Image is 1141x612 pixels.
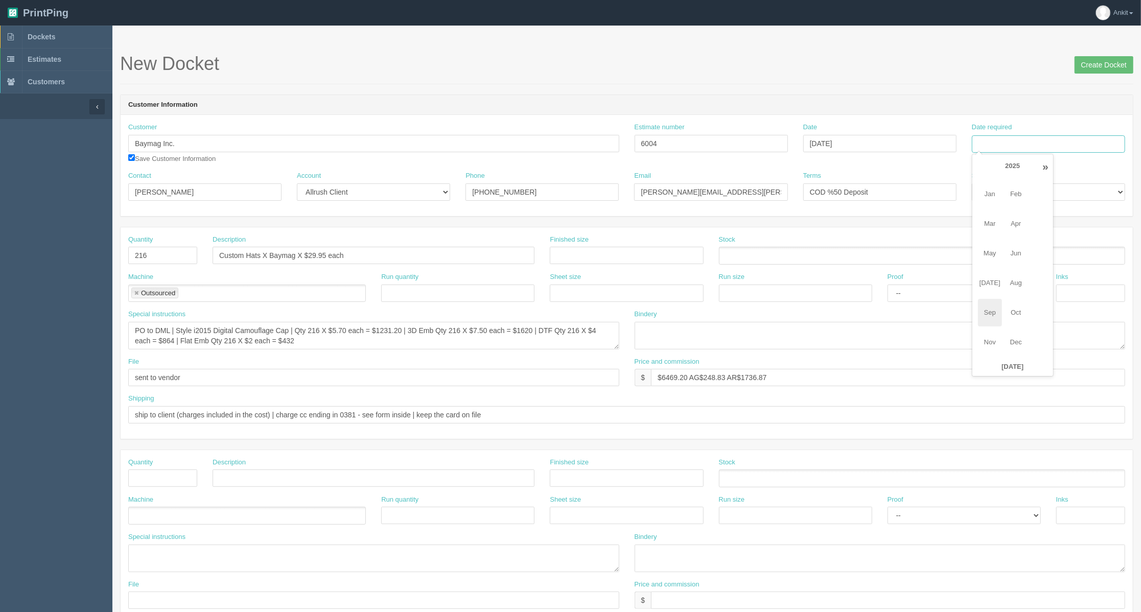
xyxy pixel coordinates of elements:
[803,123,817,132] label: Date
[986,156,1040,177] th: 2025
[803,171,821,181] label: Terms
[128,532,185,542] label: Special instructions
[28,55,61,63] span: Estimates
[978,299,1002,326] span: Sep
[28,78,65,86] span: Customers
[128,123,157,132] label: Customer
[974,360,1051,374] th: [DATE]
[719,495,745,505] label: Run size
[128,135,619,152] input: Enter customer name
[28,33,55,41] span: Dockets
[128,357,139,367] label: File
[128,310,185,319] label: Special instructions
[128,171,151,181] label: Contact
[381,495,418,505] label: Run quantity
[128,235,153,245] label: Quantity
[978,269,1002,297] span: [DATE]
[635,310,657,319] label: Bindery
[635,369,651,386] div: $
[1004,240,1028,267] span: Jun
[1004,328,1028,356] span: Dec
[550,458,589,467] label: Finished size
[719,272,745,282] label: Run size
[141,290,175,296] div: Outsourced
[634,171,651,181] label: Email
[978,210,1002,238] span: Mar
[213,235,246,245] label: Description
[1075,56,1133,74] input: Create Docket
[1004,180,1028,208] span: Feb
[635,580,700,590] label: Price and commission
[1004,210,1028,238] span: Apr
[1096,6,1110,20] img: avatar_default-7531ab5dedf162e01f1e0bb0964e6a185e93c5c22dfe317fb01d7f8cd2b1632c.jpg
[1056,272,1068,282] label: Inks
[978,240,1002,267] span: May
[1004,269,1028,297] span: Aug
[1056,495,1068,505] label: Inks
[8,8,18,18] img: logo-3e63b451c926e2ac314895c53de4908e5d424f24456219fb08d385ab2e579770.png
[128,272,153,282] label: Machine
[550,495,581,505] label: Sheet size
[128,495,153,505] label: Machine
[1004,299,1028,326] span: Oct
[213,458,246,467] label: Description
[550,272,581,282] label: Sheet size
[128,123,619,163] div: Save Customer Information
[381,272,418,282] label: Run quantity
[719,458,736,467] label: Stock
[635,123,685,132] label: Estimate number
[635,357,700,367] label: Price and commission
[550,235,589,245] label: Finished size
[888,495,903,505] label: Proof
[635,592,651,609] div: $
[978,328,1002,356] span: Nov
[128,394,154,404] label: Shipping
[465,171,485,181] label: Phone
[978,180,1002,208] span: Jan
[120,54,1133,74] h1: New Docket
[128,580,139,590] label: File
[1040,156,1051,177] th: »
[297,171,321,181] label: Account
[128,458,153,467] label: Quantity
[719,235,736,245] label: Stock
[121,95,1133,115] header: Customer Information
[888,272,903,282] label: Proof
[972,123,1012,132] label: Date required
[635,532,657,542] label: Bindery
